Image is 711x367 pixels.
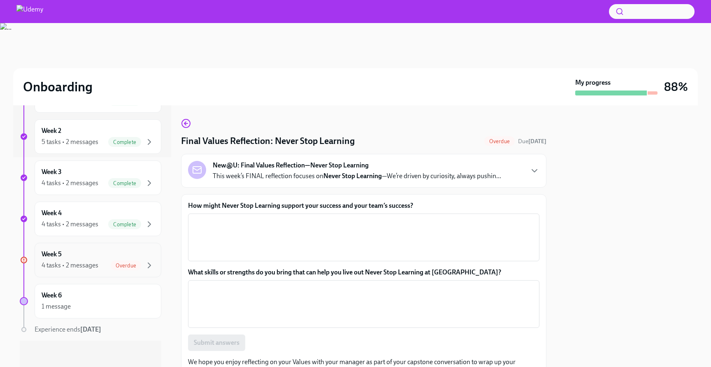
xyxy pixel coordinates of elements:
[35,325,101,333] span: Experience ends
[20,119,161,154] a: Week 25 tasks • 2 messagesComplete
[213,161,369,170] strong: New@U: Final Values Reflection—Never Stop Learning
[20,160,161,195] a: Week 34 tasks • 2 messagesComplete
[16,5,43,18] img: Udemy
[42,261,98,270] div: 4 tasks • 2 messages
[111,262,141,269] span: Overdue
[42,209,62,218] h6: Week 4
[42,220,98,229] div: 4 tasks • 2 messages
[42,179,98,188] div: 4 tasks • 2 messages
[108,139,141,145] span: Complete
[108,221,141,228] span: Complete
[42,167,62,177] h6: Week 3
[188,201,539,210] label: How might Never Stop Learning support your success and your team’s success?
[181,135,355,147] h4: Final Values Reflection: Never Stop Learning
[42,250,62,259] h6: Week 5
[213,172,501,181] p: This week’s FINAL reflection focuses on —We’re driven by curiosity, always pushin...
[80,325,101,333] strong: [DATE]
[664,79,688,94] h3: 88%
[42,291,62,300] h6: Week 6
[108,180,141,186] span: Complete
[528,138,546,145] strong: [DATE]
[20,243,161,277] a: Week 54 tasks • 2 messagesOverdue
[42,302,71,311] div: 1 message
[23,79,93,95] h2: Onboarding
[575,78,611,87] strong: My progress
[20,284,161,318] a: Week 61 message
[484,138,515,144] span: Overdue
[518,138,546,145] span: Due
[188,268,539,277] label: What skills or strengths do you bring that can help you live out Never Stop Learning at [GEOGRAPH...
[323,172,382,180] strong: Never Stop Learning
[518,137,546,145] span: September 29th, 2025 10:00
[42,137,98,146] div: 5 tasks • 2 messages
[20,202,161,236] a: Week 44 tasks • 2 messagesComplete
[42,126,61,135] h6: Week 2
